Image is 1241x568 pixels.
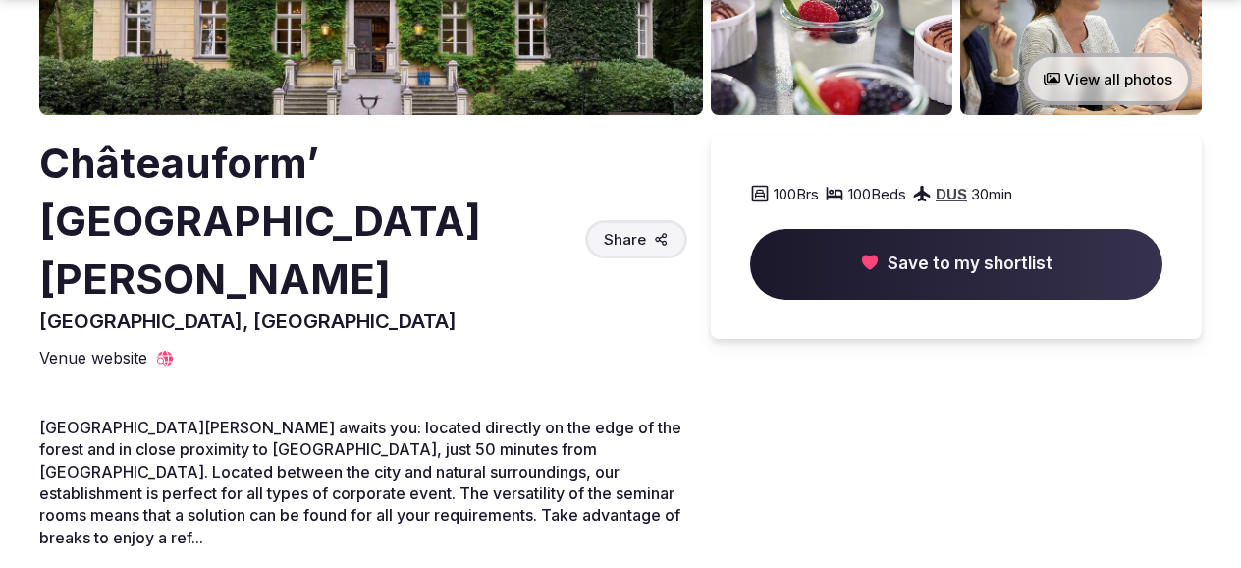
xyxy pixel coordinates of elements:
button: View all photos [1024,53,1192,105]
span: 100 Brs [774,184,819,204]
a: Venue website [39,347,175,369]
span: [GEOGRAPHIC_DATA], [GEOGRAPHIC_DATA] [39,310,457,333]
span: Share [604,229,646,250]
span: 100 Beds [848,184,906,204]
span: [GEOGRAPHIC_DATA][PERSON_NAME] awaits you: located directly on the edge of the forest and in clos... [39,418,681,547]
span: Save to my shortlist [888,253,1052,276]
button: Share [585,220,687,258]
h2: Châteauform’ [GEOGRAPHIC_DATA][PERSON_NAME] [39,135,577,308]
span: Venue website [39,347,147,369]
a: DUS [936,185,967,203]
span: 30 min [971,184,1012,204]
